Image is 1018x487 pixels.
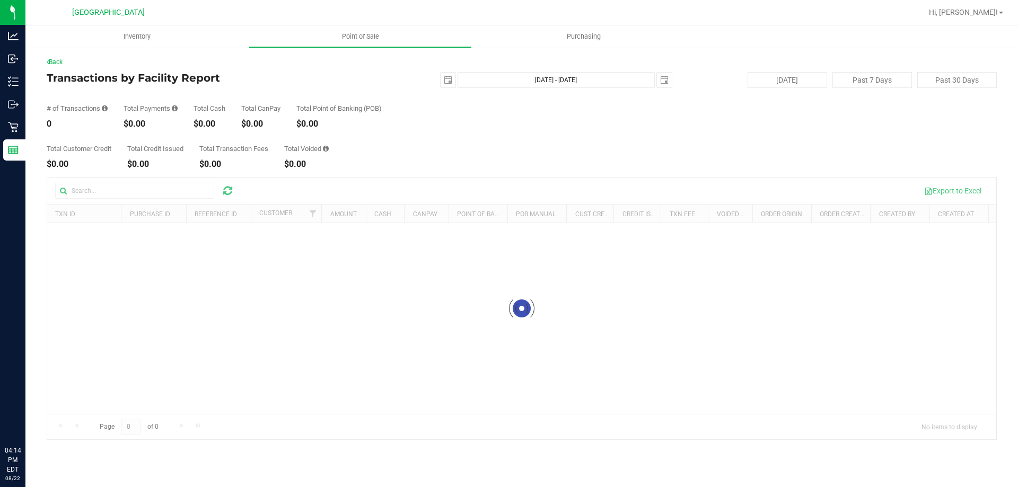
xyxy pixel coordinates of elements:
[47,120,108,128] div: 0
[552,32,615,41] span: Purchasing
[472,25,695,48] a: Purchasing
[8,145,19,155] inline-svg: Reports
[199,160,268,169] div: $0.00
[102,105,108,112] i: Count of all successful payment transactions, possibly including voids, refunds, and cash-back fr...
[47,105,108,112] div: # of Transactions
[296,105,382,112] div: Total Point of Banking (POB)
[441,73,455,87] span: select
[109,32,165,41] span: Inventory
[8,54,19,64] inline-svg: Inbound
[124,120,178,128] div: $0.00
[328,32,393,41] span: Point of Sale
[47,72,363,84] h4: Transactions by Facility Report
[241,120,280,128] div: $0.00
[72,8,145,17] span: [GEOGRAPHIC_DATA]
[323,145,329,152] i: Sum of all voided payment transaction amounts, excluding tips and transaction fees.
[8,122,19,132] inline-svg: Retail
[47,145,111,152] div: Total Customer Credit
[917,72,997,88] button: Past 30 Days
[127,160,183,169] div: $0.00
[8,31,19,41] inline-svg: Analytics
[8,99,19,110] inline-svg: Outbound
[47,58,63,66] a: Back
[25,25,249,48] a: Inventory
[194,120,225,128] div: $0.00
[748,72,827,88] button: [DATE]
[284,160,329,169] div: $0.00
[8,76,19,87] inline-svg: Inventory
[296,120,382,128] div: $0.00
[199,145,268,152] div: Total Transaction Fees
[284,145,329,152] div: Total Voided
[194,105,225,112] div: Total Cash
[127,145,183,152] div: Total Credit Issued
[124,105,178,112] div: Total Payments
[5,446,21,474] p: 04:14 PM EDT
[929,8,998,16] span: Hi, [PERSON_NAME]!
[249,25,472,48] a: Point of Sale
[832,72,912,88] button: Past 7 Days
[657,73,672,87] span: select
[47,160,111,169] div: $0.00
[241,105,280,112] div: Total CanPay
[172,105,178,112] i: Sum of all successful, non-voided payment transaction amounts, excluding tips and transaction fees.
[5,474,21,482] p: 08/22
